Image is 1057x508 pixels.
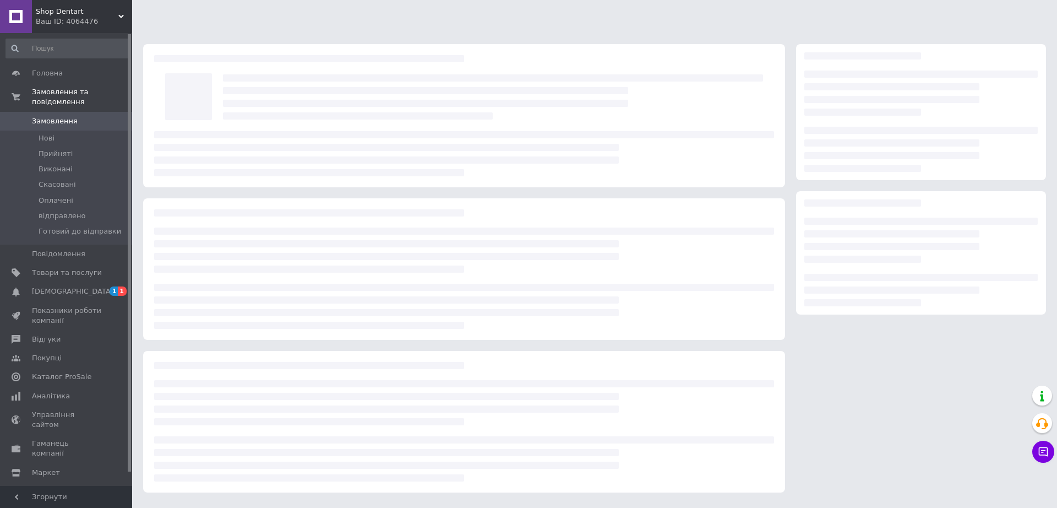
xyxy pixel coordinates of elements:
[32,249,85,259] span: Повідомлення
[32,68,63,78] span: Головна
[6,39,130,58] input: Пошук
[32,439,102,458] span: Гаманець компанії
[32,391,70,401] span: Аналітика
[39,149,73,159] span: Прийняті
[1032,441,1054,463] button: Чат з покупцем
[32,468,60,478] span: Маркет
[118,287,127,296] span: 1
[110,287,118,296] span: 1
[32,287,113,296] span: [DEMOGRAPHIC_DATA]
[32,306,102,326] span: Показники роботи компанії
[36,17,132,26] div: Ваш ID: 4064476
[32,334,61,344] span: Відгуки
[32,353,62,363] span: Покупці
[32,116,78,126] span: Замовлення
[36,7,118,17] span: Shop Dentart
[39,226,121,236] span: Готовий до відправки
[32,268,102,278] span: Товари та послуги
[39,211,85,221] span: відправлено
[39,164,73,174] span: Виконані
[32,87,132,107] span: Замовлення та повідомлення
[32,410,102,430] span: Управління сайтом
[39,133,55,143] span: Нові
[39,196,73,206] span: Оплачені
[32,372,91,382] span: Каталог ProSale
[39,180,76,190] span: Скасовані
